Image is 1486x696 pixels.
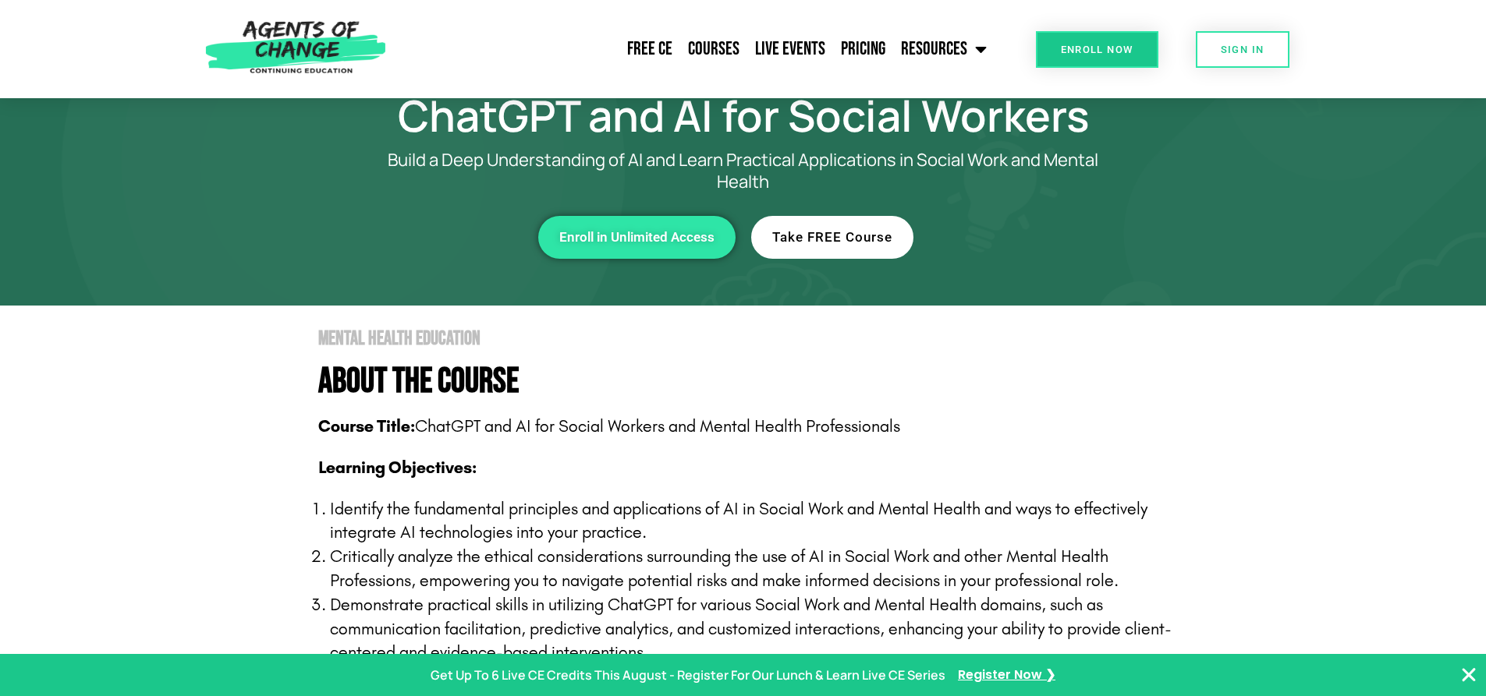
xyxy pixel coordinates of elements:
nav: Menu [394,30,995,69]
span: Enroll in Unlimited Access [559,231,715,244]
h4: About The Course [318,364,1188,399]
p: Critically analyze the ethical considerations surrounding the use of AI in Social Work and other ... [330,545,1188,593]
p: Get Up To 6 Live CE Credits This August - Register For Our Lunch & Learn Live CE Series [431,664,945,687]
button: Close Banner [1459,666,1478,684]
h2: Mental Health Education [318,329,1188,348]
a: Live Events [747,30,833,69]
a: Enroll in Unlimited Access [538,216,736,259]
p: Demonstrate practical skills in utilizing ChatGPT for various Social Work and Mental Health domai... [330,593,1188,665]
a: Enroll Now [1036,31,1158,68]
a: Free CE [619,30,680,69]
a: Pricing [833,30,893,69]
span: SIGN IN [1221,44,1264,55]
span: Take FREE Course [772,231,892,244]
span: Enroll Now [1061,44,1133,55]
a: Courses [680,30,747,69]
a: Take FREE Course [751,216,913,259]
b: Course Title: [318,416,415,436]
a: SIGN IN [1196,31,1289,68]
a: Resources [893,30,995,69]
a: Register Now ❯ [958,664,1055,687]
b: Learning Objectives: [318,458,477,478]
p: ChatGPT and AI for Social Workers and Mental Health Professionals [318,415,1188,439]
h1: ChatGPT and AI for Social Workers [299,97,1188,133]
p: Build a Deep Understanding of AI and Learn Practical Applications in Social Work and Mental Health [361,149,1126,193]
p: Identify the fundamental principles and applications of AI in Social Work and Mental Health and w... [330,497,1188,546]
